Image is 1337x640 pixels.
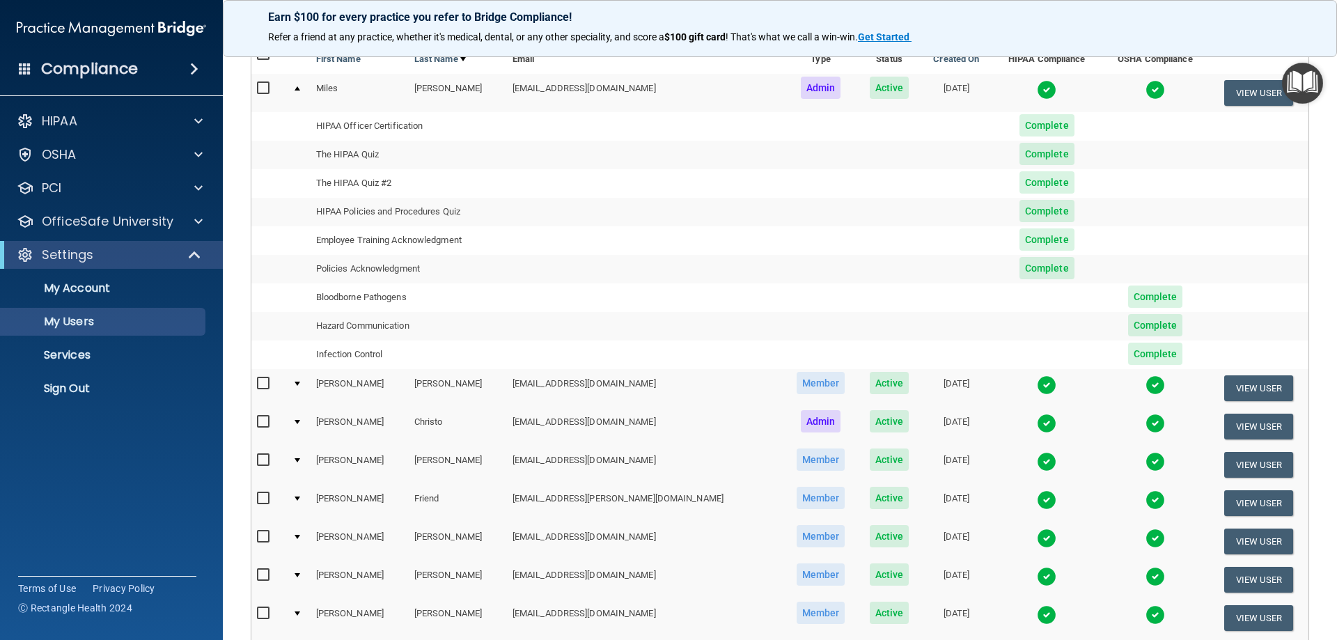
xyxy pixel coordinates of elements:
button: View User [1224,452,1293,478]
a: Privacy Policy [93,582,155,595]
span: Active [870,602,909,624]
td: Hazard Communication [311,312,507,341]
td: [PERSON_NAME] [311,561,409,599]
a: OSHA [17,146,203,163]
img: tick.e7d51cea.svg [1146,414,1165,433]
img: tick.e7d51cea.svg [1146,490,1165,510]
img: tick.e7d51cea.svg [1146,80,1165,100]
p: Sign Out [9,382,199,396]
td: Policies Acknowledgment [311,255,507,283]
a: Last Name [414,51,466,68]
td: [EMAIL_ADDRESS][DOMAIN_NAME] [507,369,783,407]
th: Email [507,40,783,74]
a: Terms of Use [18,582,76,595]
span: Complete [1019,257,1074,279]
img: tick.e7d51cea.svg [1037,452,1056,471]
td: [PERSON_NAME] [311,484,409,522]
span: Admin [801,77,841,99]
td: [PERSON_NAME] [409,446,507,484]
span: Member [797,602,845,624]
td: [DATE] [921,484,992,522]
td: [DATE] [921,561,992,599]
p: OfficeSafe University [42,213,173,230]
span: Active [870,487,909,509]
td: [EMAIL_ADDRESS][DOMAIN_NAME] [507,599,783,637]
td: [EMAIL_ADDRESS][PERSON_NAME][DOMAIN_NAME] [507,484,783,522]
p: HIPAA [42,113,77,130]
span: Active [870,372,909,394]
td: The HIPAA Quiz #2 [311,169,507,198]
th: OSHA Compliance [1102,40,1209,74]
img: tick.e7d51cea.svg [1146,452,1165,471]
span: Member [797,448,845,471]
p: My Users [9,315,199,329]
th: HIPAA Compliance [992,40,1102,74]
span: Complete [1019,228,1074,251]
img: tick.e7d51cea.svg [1037,490,1056,510]
td: Infection Control [311,341,507,369]
td: Christo [409,407,507,446]
span: Complete [1019,171,1074,194]
td: Miles [311,74,409,111]
td: [PERSON_NAME] [409,599,507,637]
p: PCI [42,180,61,196]
button: View User [1224,80,1293,106]
td: [PERSON_NAME] [409,522,507,561]
img: tick.e7d51cea.svg [1146,375,1165,395]
td: [PERSON_NAME] [311,407,409,446]
img: tick.e7d51cea.svg [1146,605,1165,625]
td: [DATE] [921,74,992,111]
span: Member [797,525,845,547]
td: Friend [409,484,507,522]
img: tick.e7d51cea.svg [1146,567,1165,586]
img: tick.e7d51cea.svg [1037,375,1056,395]
span: Active [870,448,909,471]
td: [PERSON_NAME] [409,561,507,599]
img: tick.e7d51cea.svg [1037,414,1056,433]
td: [PERSON_NAME] [311,522,409,561]
span: Active [870,77,909,99]
td: HIPAA Policies and Procedures Quiz [311,198,507,226]
span: Member [797,372,845,394]
td: Employee Training Acknowledgment [311,226,507,255]
p: OSHA [42,146,77,163]
span: Member [797,487,845,509]
td: [PERSON_NAME] [409,74,507,111]
td: Bloodborne Pathogens [311,283,507,312]
span: Member [797,563,845,586]
p: My Account [9,281,199,295]
span: Complete [1019,200,1074,222]
a: HIPAA [17,113,203,130]
span: ! That's what we call a win-win. [726,31,858,42]
button: View User [1224,414,1293,439]
img: tick.e7d51cea.svg [1037,529,1056,548]
a: Get Started [858,31,912,42]
td: [EMAIL_ADDRESS][DOMAIN_NAME] [507,407,783,446]
span: Active [870,563,909,586]
button: Open Resource Center [1282,63,1323,104]
img: tick.e7d51cea.svg [1037,80,1056,100]
button: View User [1224,529,1293,554]
th: Status [858,40,921,74]
a: PCI [17,180,203,196]
td: [DATE] [921,446,992,484]
td: [PERSON_NAME] [409,369,507,407]
td: [DATE] [921,369,992,407]
td: HIPAA Officer Certification [311,112,507,141]
strong: Get Started [858,31,909,42]
td: [DATE] [921,599,992,637]
a: Created On [933,51,979,68]
a: First Name [316,51,361,68]
p: Services [9,348,199,362]
span: Complete [1128,343,1183,365]
span: Active [870,410,909,432]
h4: Compliance [41,59,138,79]
button: View User [1224,375,1293,401]
td: [DATE] [921,522,992,561]
span: Complete [1019,143,1074,165]
p: Earn $100 for every practice you refer to Bridge Compliance! [268,10,1292,24]
td: [PERSON_NAME] [311,599,409,637]
span: Refer a friend at any practice, whether it's medical, dental, or any other speciality, and score a [268,31,664,42]
span: Ⓒ Rectangle Health 2024 [18,601,132,615]
button: View User [1224,490,1293,516]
